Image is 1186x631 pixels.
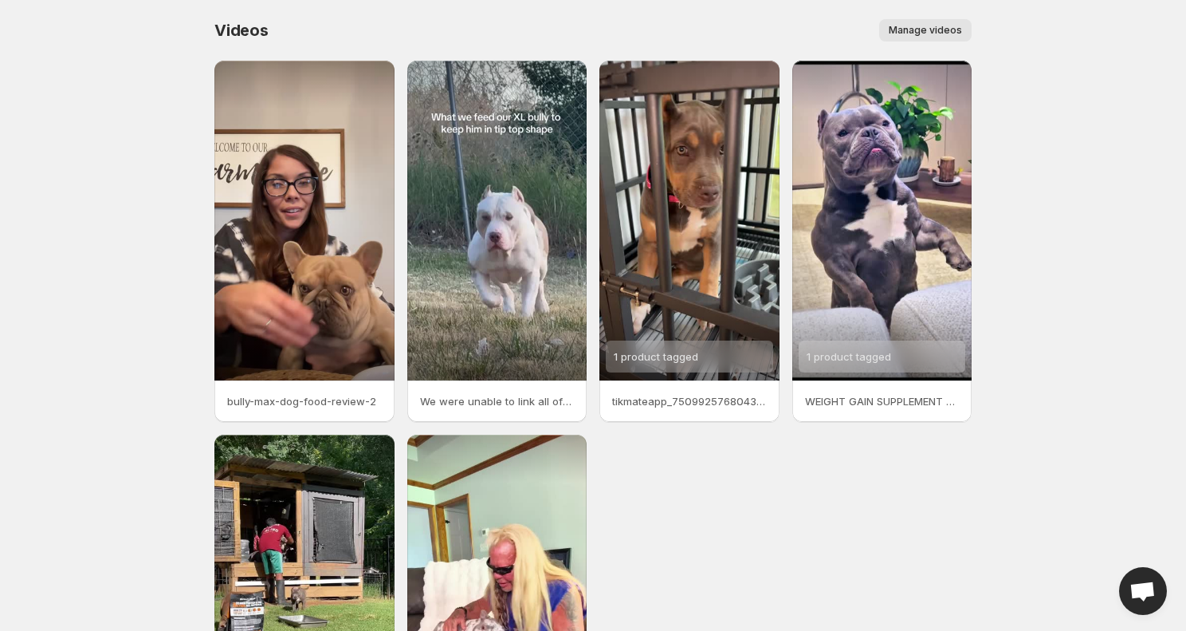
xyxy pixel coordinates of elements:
[889,24,962,37] span: Manage videos
[420,393,575,409] p: We were unable to link all of the products but they are in our Tiktok shop icon Nipceys diet Bull...
[214,21,269,40] span: Videos
[1119,567,1167,615] div: Open chat
[805,393,960,409] p: WEIGHT GAIN SUPPLEMENT FOR DOGS fyp bullymax weightgain dogsoftiktok dogowners dogsupplements dog...
[612,393,767,409] p: tikmateapp_7509925768043023658_hd
[879,19,972,41] button: Manage videos
[227,393,382,409] p: bully-max-dog-food-review-2
[807,350,891,363] span: 1 product tagged
[614,350,698,363] span: 1 product tagged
